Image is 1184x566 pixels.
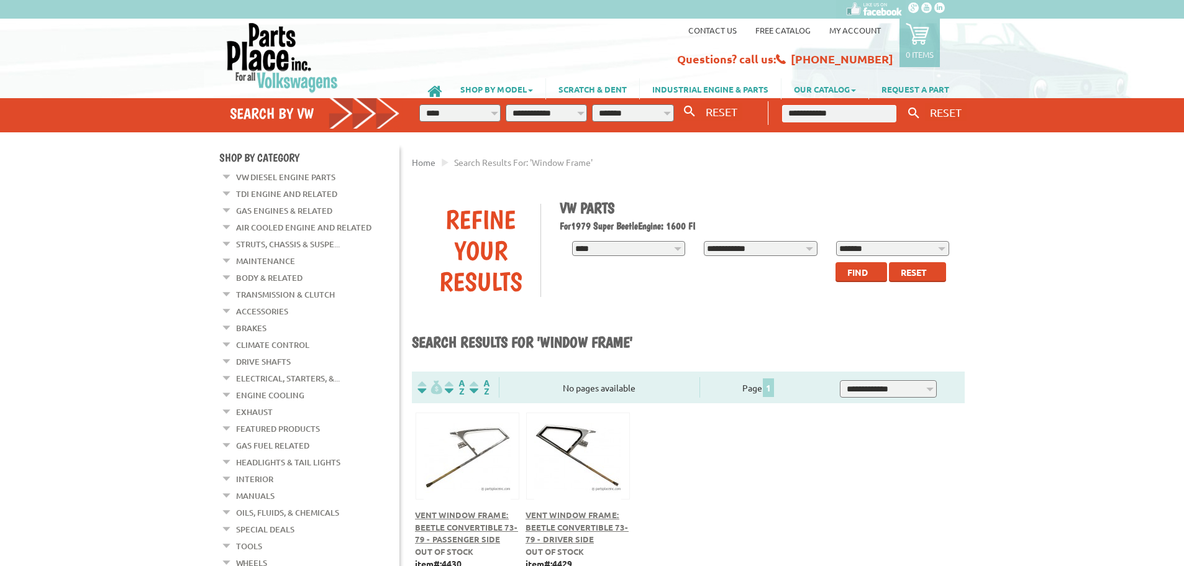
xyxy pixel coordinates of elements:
[236,504,339,521] a: Oils, Fluids, & Chemicals
[706,105,737,118] span: RESET
[219,151,399,164] h4: Shop By Category
[236,253,295,269] a: Maintenance
[763,378,774,397] span: 1
[930,106,962,119] span: RESET
[415,546,473,557] span: Out of stock
[925,103,967,121] button: RESET
[236,454,340,470] a: Headlights & Tail Lights
[236,421,320,437] a: Featured Products
[546,78,639,99] a: SCRATCH & DENT
[499,381,699,395] div: No pages available
[901,267,927,278] span: Reset
[640,78,781,99] a: INDUSTRIAL ENGINE & PARTS
[236,203,332,219] a: Gas Engines & Related
[236,471,273,487] a: Interior
[454,157,593,168] span: Search results for: 'window frame'
[899,19,940,67] a: 0 items
[869,78,962,99] a: REQUEST A PART
[829,25,881,35] a: My Account
[236,186,337,202] a: TDI Engine and Related
[836,262,887,282] button: Find
[236,521,294,537] a: Special Deals
[412,333,965,353] h1: Search results for 'window frame'
[906,49,934,60] p: 0 items
[236,538,262,554] a: Tools
[236,404,273,420] a: Exhaust
[236,354,291,370] a: Drive Shafts
[236,320,266,336] a: Brakes
[421,204,540,297] div: Refine Your Results
[755,25,811,35] a: Free Catalog
[560,220,571,232] span: For
[701,103,742,121] button: RESET
[236,387,304,403] a: Engine Cooling
[236,337,309,353] a: Climate Control
[442,380,467,395] img: Sort by Headline
[904,103,923,124] button: Keyword Search
[781,78,868,99] a: OUR CATALOG
[526,546,584,557] span: Out of stock
[236,370,340,386] a: Electrical, Starters, &...
[679,103,700,121] button: Search By VW...
[560,199,956,217] h1: VW Parts
[417,380,442,395] img: filterpricelow.svg
[448,78,545,99] a: SHOP BY MODEL
[412,157,435,168] a: Home
[847,267,868,278] span: Find
[638,220,696,232] span: Engine: 1600 FI
[688,25,737,35] a: Contact us
[526,509,629,544] a: Vent Window Frame: Beetle Convertible 73-79 - Driver Side
[236,219,371,235] a: Air Cooled Engine and Related
[236,270,303,286] a: Body & Related
[236,286,335,303] a: Transmission & Clutch
[230,104,400,122] h4: Search by VW
[889,262,946,282] button: Reset
[236,303,288,319] a: Accessories
[236,169,335,185] a: VW Diesel Engine Parts
[236,437,309,454] a: Gas Fuel Related
[236,488,275,504] a: Manuals
[225,22,339,93] img: Parts Place Inc!
[415,509,518,544] a: Vent Window Frame: Beetle Convertible 73-79 - Passenger Side
[560,220,956,232] h2: 1979 Super Beetle
[699,377,818,398] div: Page
[236,236,340,252] a: Struts, Chassis & Suspe...
[467,380,492,395] img: Sort by Sales Rank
